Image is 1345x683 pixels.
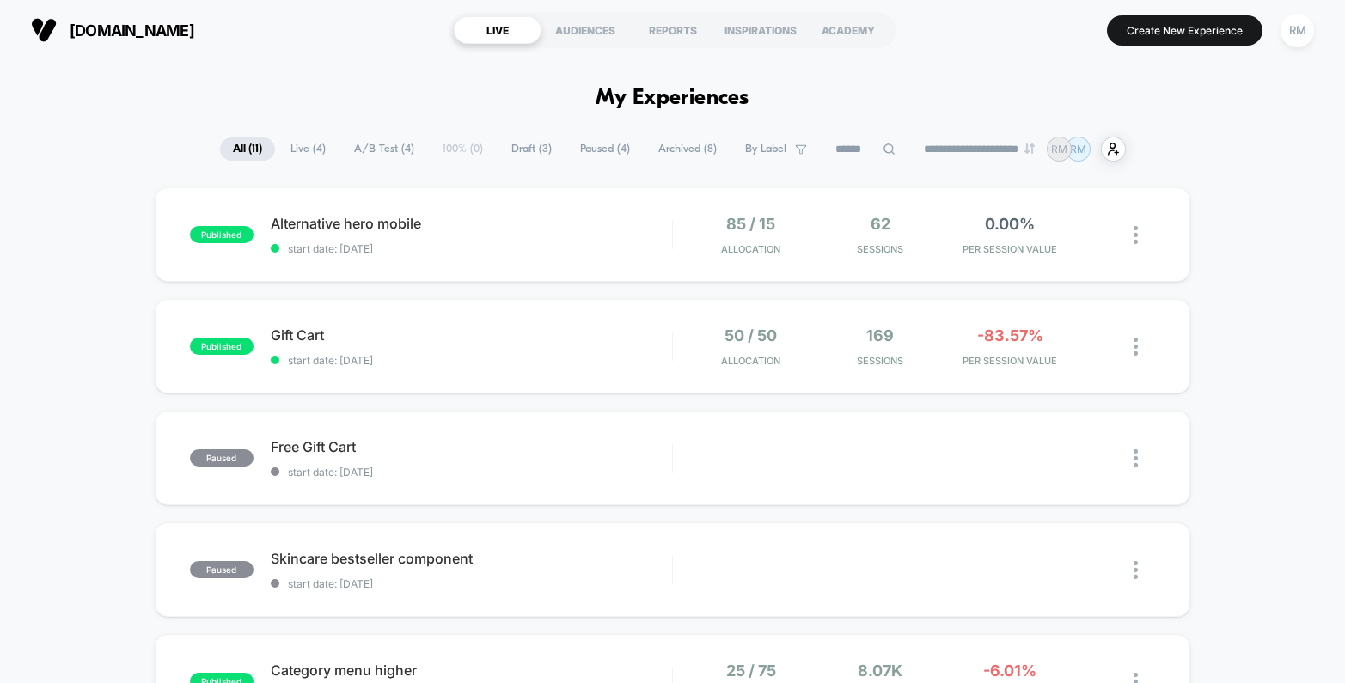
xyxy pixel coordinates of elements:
span: start date: [DATE] [271,242,672,255]
span: Category menu higher [271,662,672,679]
span: Allocation [721,355,780,367]
span: Paused ( 4 ) [567,137,643,161]
div: ACADEMY [804,16,892,44]
span: [DOMAIN_NAME] [70,21,194,40]
span: PER SESSION VALUE [950,355,1071,367]
span: Sessions [820,355,941,367]
div: RM [1281,14,1314,47]
span: 25 / 75 [726,662,776,680]
span: Free Gift Cart [271,438,672,455]
span: Allocation [721,243,780,255]
span: Archived ( 8 ) [645,137,730,161]
span: 169 [866,326,894,345]
img: close [1134,338,1138,356]
span: A/B Test ( 4 ) [341,137,427,161]
img: Visually logo [31,17,57,43]
span: paused [190,449,254,467]
img: close [1134,561,1138,579]
span: -6.01% [983,662,1036,680]
span: start date: [DATE] [271,354,672,367]
span: 0.00% [985,215,1035,233]
button: RM [1275,13,1319,48]
span: Draft ( 3 ) [498,137,565,161]
span: published [190,338,254,355]
p: RM [1070,143,1086,156]
span: 8.07k [858,662,902,680]
span: All ( 11 ) [220,137,275,161]
h1: My Experiences [596,86,749,111]
span: published [190,226,254,243]
img: close [1134,449,1138,467]
span: By Label [745,143,786,156]
div: REPORTS [629,16,717,44]
span: PER SESSION VALUE [950,243,1071,255]
div: INSPIRATIONS [717,16,804,44]
div: AUDIENCES [541,16,629,44]
span: Alternative hero mobile [271,215,672,232]
span: 62 [871,215,890,233]
span: start date: [DATE] [271,577,672,590]
span: Live ( 4 ) [278,137,339,161]
span: start date: [DATE] [271,466,672,479]
span: Skincare bestseller component [271,550,672,567]
span: -83.57% [977,326,1043,345]
span: paused [190,561,254,578]
div: LIVE [454,16,541,44]
span: Sessions [820,243,941,255]
img: end [1024,143,1035,154]
img: close [1134,226,1138,244]
span: 85 / 15 [726,215,775,233]
span: 50 / 50 [724,326,777,345]
button: [DOMAIN_NAME] [26,16,199,44]
button: Create New Experience [1107,15,1262,46]
span: Gift Cart [271,326,672,344]
p: RM [1051,143,1067,156]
